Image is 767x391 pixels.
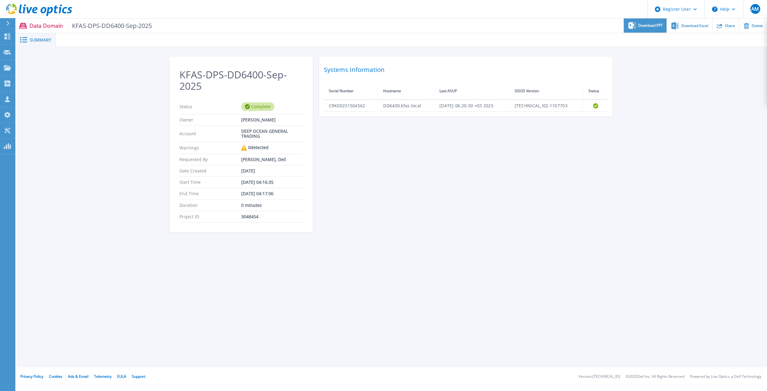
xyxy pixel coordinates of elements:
span: Summary [30,38,51,42]
a: Ads & Email [68,374,88,379]
p: Account [179,129,241,139]
span: AM [751,6,759,11]
p: Duration [179,203,241,208]
div: [PERSON_NAME] [241,117,303,122]
td: DD6400.kfas.local [378,100,435,112]
li: © 2025 Dell Inc. All Rights Reserved [626,375,684,379]
td: [DATE] 06:20:30 +03 2025 [434,100,509,112]
span: Download PPT [638,24,663,27]
span: KFAS-DPS-DD6400-Sep-2025 [68,22,152,29]
th: DDOS Version [509,83,583,100]
a: Privacy Policy [20,374,43,379]
a: Telemetry [94,374,112,379]
td: CRK00231504562 [324,100,378,112]
a: Support [132,374,145,379]
li: Version: [TECHNICAL_ID] [579,375,620,379]
span: Delete [752,24,763,28]
h2: Systems Information [324,64,608,75]
p: Project ID [179,214,241,219]
p: Requested By [179,157,241,162]
div: [DATE] [241,168,303,173]
div: 3048454 [241,214,303,219]
div: 0 minutes [241,203,303,208]
span: Download Excel [681,24,708,28]
div: 0 detected [241,145,303,151]
div: Complete [241,102,274,111]
p: Data Domain [29,22,152,29]
div: [DATE] 04:16:35 [241,180,303,185]
th: Status [583,83,608,100]
td: [TECHNICAL_ID]-1107703 [509,100,583,112]
h2: KFAS-DPS-DD6400-Sep-2025 [179,69,303,92]
th: Hostname [378,83,435,100]
p: Owner [179,117,241,122]
a: EULA [117,374,126,379]
p: Date Created [179,168,241,173]
div: [DATE] 04:17:06 [241,191,303,196]
div: DEEP OCEAN GENERAL TRADING [241,129,303,139]
a: Cookies [49,374,62,379]
li: Powered by Live Optics, a Dell Technology [690,375,761,379]
th: Serial Number [324,83,378,100]
span: Share [725,24,735,28]
div: [PERSON_NAME], Dell [241,157,303,162]
p: End Time [179,191,241,196]
th: Last ASUP [434,83,509,100]
p: Start Time [179,180,241,185]
p: Status [179,102,241,111]
p: Warnings [179,145,241,151]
